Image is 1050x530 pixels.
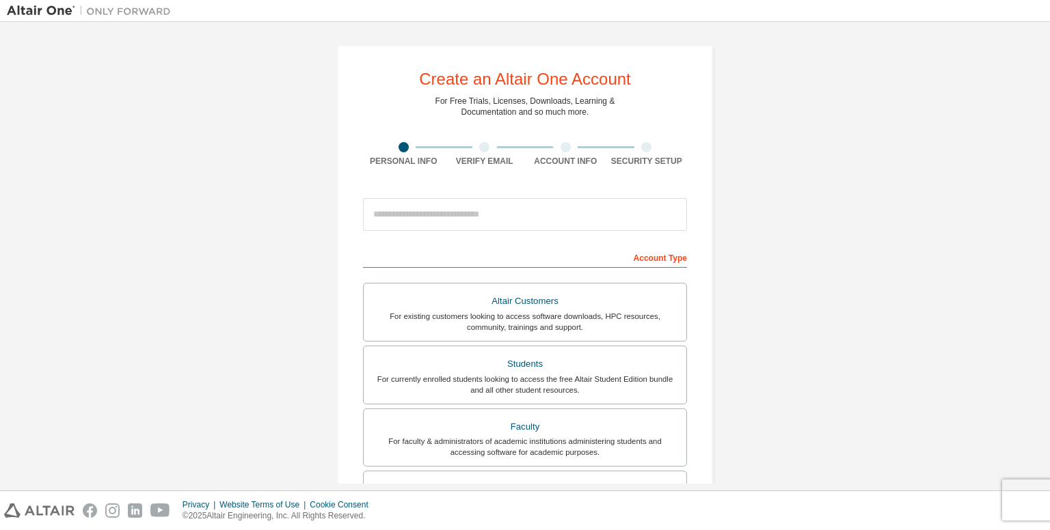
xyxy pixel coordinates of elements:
[372,292,678,311] div: Altair Customers
[363,156,444,167] div: Personal Info
[444,156,526,167] div: Verify Email
[606,156,688,167] div: Security Setup
[372,417,678,436] div: Faculty
[310,499,376,510] div: Cookie Consent
[372,436,678,458] div: For faculty & administrators of academic institutions administering students and accessing softwa...
[128,503,142,518] img: linkedin.svg
[83,503,97,518] img: facebook.svg
[435,96,615,117] div: For Free Trials, Licenses, Downloads, Learning & Documentation and so much more.
[372,479,678,499] div: Everyone else
[105,503,120,518] img: instagram.svg
[363,246,687,268] div: Account Type
[372,374,678,395] div: For currently enrolled students looking to access the free Altair Student Edition bundle and all ...
[4,503,75,518] img: altair_logo.svg
[419,71,631,87] div: Create an Altair One Account
[183,499,219,510] div: Privacy
[372,354,678,374] div: Students
[183,510,377,522] p: © 2025 Altair Engineering, Inc. All Rights Reserved.
[150,503,170,518] img: youtube.svg
[7,4,178,18] img: Altair One
[219,499,310,510] div: Website Terms of Use
[525,156,606,167] div: Account Info
[372,311,678,333] div: For existing customers looking to access software downloads, HPC resources, community, trainings ...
